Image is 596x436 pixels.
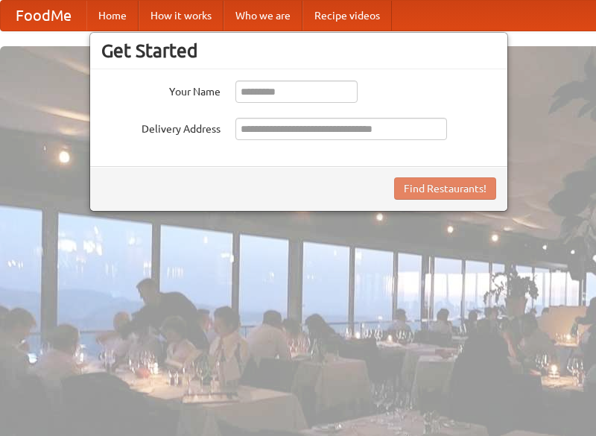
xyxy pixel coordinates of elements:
a: FoodMe [1,1,86,31]
a: Home [86,1,139,31]
h3: Get Started [101,40,496,62]
a: Who we are [223,1,302,31]
label: Your Name [101,80,221,99]
a: Recipe videos [302,1,392,31]
label: Delivery Address [101,118,221,136]
button: Find Restaurants! [394,177,496,200]
a: How it works [139,1,223,31]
